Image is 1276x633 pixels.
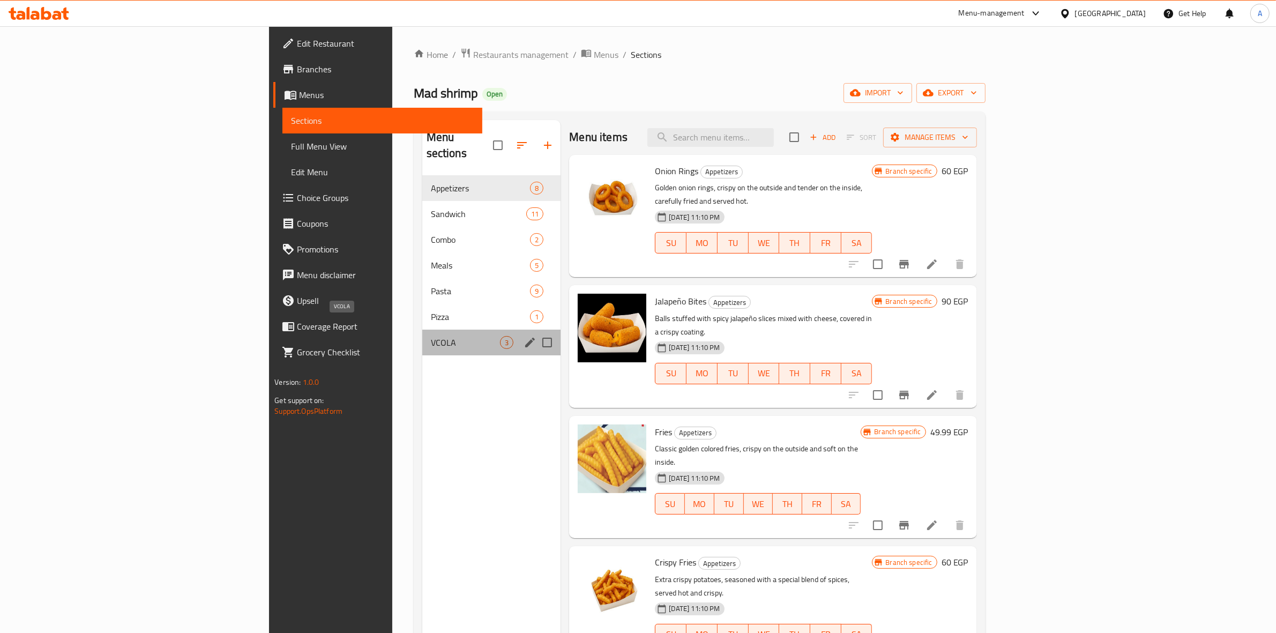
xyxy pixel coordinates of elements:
button: SU [655,493,685,515]
span: Meals [431,259,531,272]
span: Upsell [297,294,474,307]
span: SU [660,366,682,381]
div: Appetizers [700,166,743,178]
span: TU [719,496,740,512]
span: Pizza [431,310,531,323]
input: search [647,128,774,147]
h6: 90 EGP [942,294,968,309]
span: Promotions [297,243,474,256]
span: SA [836,496,857,512]
span: WE [748,496,769,512]
button: SA [832,493,861,515]
h2: Menu items [569,129,628,145]
button: SU [655,232,686,254]
div: Appetizers [674,427,717,440]
span: TH [783,235,806,251]
button: export [916,83,986,103]
span: Version: [274,375,301,389]
div: items [530,310,543,323]
div: Sandwich11 [422,201,561,227]
div: Menu-management [959,7,1025,20]
button: FR [810,363,841,384]
button: TH [773,493,802,515]
span: Crispy Fries [655,554,696,570]
span: MO [689,496,710,512]
span: 9 [531,286,543,296]
nav: Menu sections [422,171,561,360]
button: delete [947,382,973,408]
button: Branch-specific-item [891,251,917,277]
button: TH [779,232,810,254]
span: [DATE] 11:10 PM [665,212,724,222]
a: Support.OpsPlatform [274,404,342,418]
span: Add item [805,129,840,146]
button: Add section [535,132,561,158]
span: Sections [291,114,474,127]
span: Choice Groups [297,191,474,204]
span: [DATE] 11:10 PM [665,473,724,483]
button: TU [718,363,749,384]
nav: breadcrumb [414,48,986,62]
span: import [852,86,904,100]
div: Open [482,88,507,101]
div: items [530,285,543,297]
span: Fries [655,424,672,440]
span: Branches [297,63,474,76]
div: items [526,207,543,220]
div: Combo2 [422,227,561,252]
span: Sandwich [431,207,526,220]
button: WE [749,232,780,254]
button: Branch-specific-item [891,382,917,408]
span: export [925,86,977,100]
button: SU [655,363,686,384]
a: Grocery Checklist [273,339,482,365]
span: Coverage Report [297,320,474,333]
div: items [530,233,543,246]
div: items [530,182,543,195]
a: Restaurants management [460,48,569,62]
span: Appetizers [431,182,531,195]
span: Sort sections [509,132,535,158]
span: TH [783,366,806,381]
button: delete [947,512,973,538]
span: Select to update [867,514,889,537]
button: FR [802,493,832,515]
span: Edit Restaurant [297,37,474,50]
button: delete [947,251,973,277]
a: Edit menu item [926,258,938,271]
img: Onion Rings [578,163,646,232]
a: Coupons [273,211,482,236]
span: 5 [531,260,543,271]
span: Grocery Checklist [297,346,474,359]
div: Pasta [431,285,531,297]
span: Coupons [297,217,474,230]
button: TH [779,363,810,384]
span: Add [808,131,837,144]
img: Fries [578,425,646,493]
span: FR [807,496,827,512]
span: Restaurants management [473,48,569,61]
span: Open [482,90,507,99]
span: Manage items [892,131,968,144]
span: Combo [431,233,531,246]
span: SA [846,366,868,381]
span: VCOLA [431,336,501,349]
button: WE [749,363,780,384]
span: Branch specific [881,296,936,307]
span: Appetizers [701,166,742,178]
span: [DATE] 11:10 PM [665,604,724,614]
span: SU [660,496,681,512]
span: 2 [531,235,543,245]
a: Promotions [273,236,482,262]
button: MO [685,493,714,515]
div: [GEOGRAPHIC_DATA] [1075,8,1146,19]
div: Appetizers [698,557,741,570]
div: items [500,336,513,349]
button: TU [718,232,749,254]
span: 1.0.0 [303,375,319,389]
span: WE [753,366,775,381]
span: FR [815,366,837,381]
